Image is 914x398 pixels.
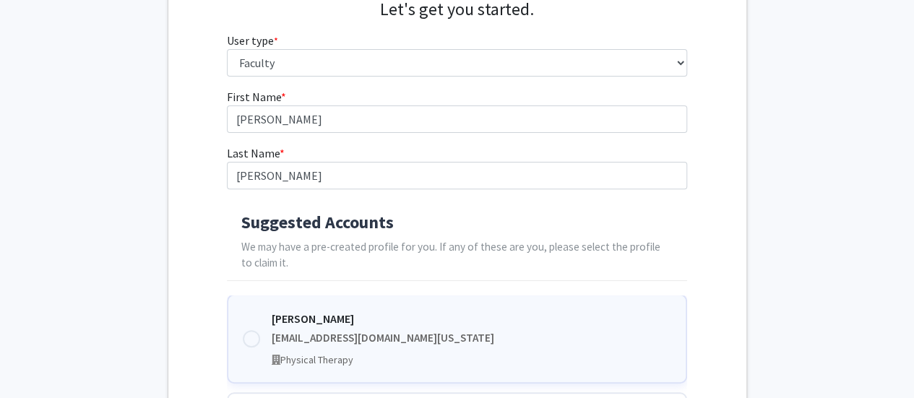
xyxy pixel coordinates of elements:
[227,90,281,104] span: First Name
[227,146,280,160] span: Last Name
[241,239,673,272] p: We may have a pre-created profile for you. If any of these are you, please select the profile to ...
[272,310,671,327] div: [PERSON_NAME]
[272,330,671,347] div: [EMAIL_ADDRESS][DOMAIN_NAME][US_STATE]
[227,32,278,49] label: User type
[11,333,61,387] iframe: Chat
[280,353,353,366] span: Physical Therapy
[241,212,673,233] h4: Suggested Accounts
